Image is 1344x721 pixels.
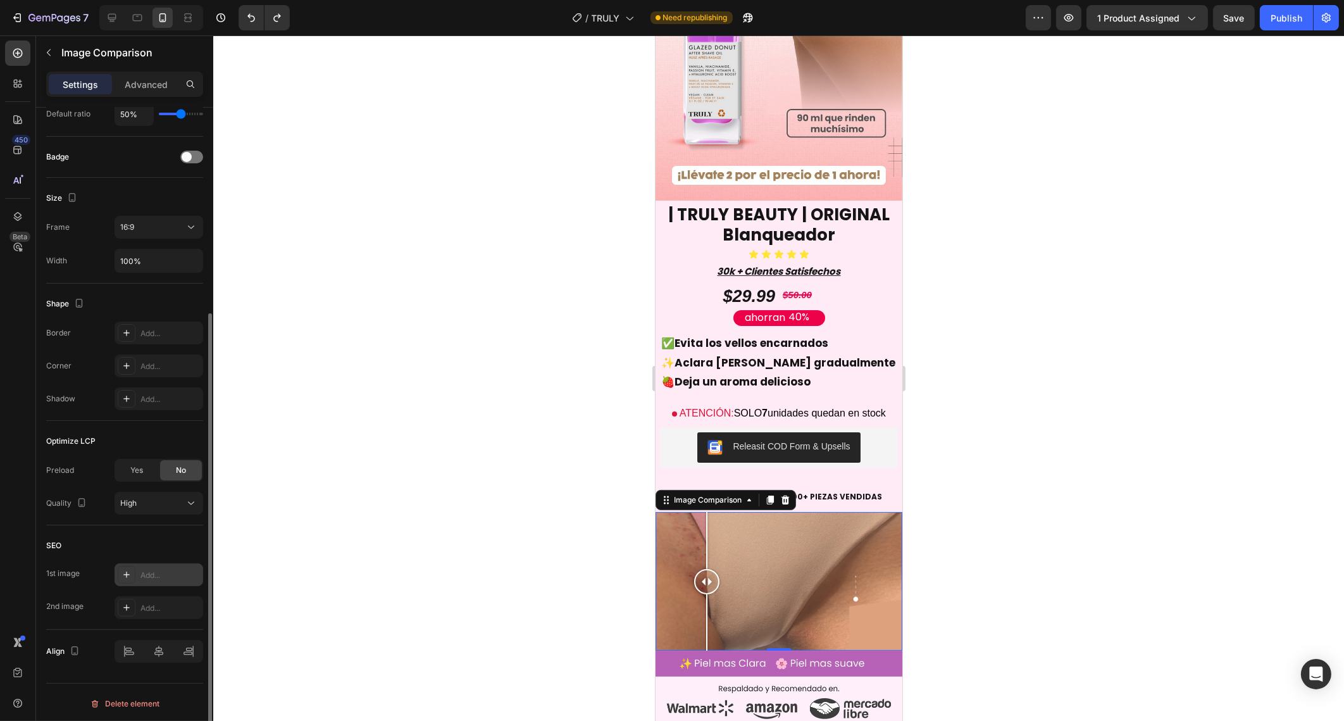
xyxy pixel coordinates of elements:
span: High [120,498,137,508]
div: Beta [9,232,30,242]
div: Align [46,643,82,660]
input: Auto [115,103,153,125]
p: Advanced [125,78,168,91]
span: Save [1224,13,1245,23]
div: Width [46,255,67,266]
div: Size [46,190,80,207]
div: Optimize LCP [46,436,96,447]
div: Shape [46,296,87,313]
div: 1st image [46,568,80,579]
div: Add... [140,361,200,372]
span: No [176,465,186,476]
div: Add... [140,603,200,614]
div: Corner [46,360,72,372]
div: 2nd image [46,601,84,612]
span: 16:9 [120,222,134,232]
div: Add... [140,394,200,405]
div: Publish [1271,11,1302,25]
input: Auto [115,249,202,272]
span: Yes [130,465,143,476]
div: Badge [46,151,69,163]
p: Settings [63,78,98,91]
span: 1 product assigned [1097,11,1179,25]
button: 7 [5,5,94,30]
div: Quality [46,495,89,512]
div: Open Intercom Messenger [1301,659,1331,689]
button: 16:9 [115,216,203,239]
span: TRULY [592,11,620,25]
div: Border [46,327,71,339]
div: Default ratio [46,108,90,120]
div: Add... [140,570,200,581]
div: Undo/Redo [239,5,290,30]
iframe: Design area [656,35,902,721]
div: Delete element [90,696,159,712]
span: / [586,11,589,25]
div: Add... [140,328,200,339]
button: Delete element [46,694,203,714]
button: Save [1213,5,1255,30]
div: Shadow [46,393,75,404]
button: High [115,492,203,515]
button: 1 product assigned [1086,5,1208,30]
div: 450 [12,135,30,145]
p: Image Comparison [61,45,198,60]
p: 7 [83,10,89,25]
span: Need republishing [663,12,728,23]
div: SEO [46,540,61,551]
button: Publish [1260,5,1313,30]
div: Frame [46,222,70,233]
div: Preload [46,465,74,476]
